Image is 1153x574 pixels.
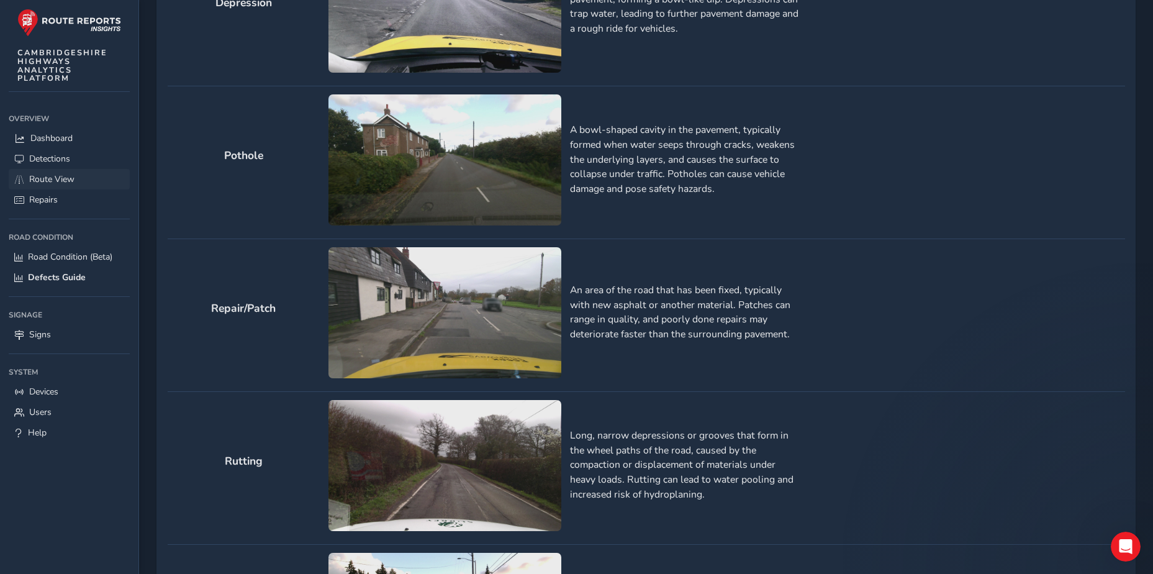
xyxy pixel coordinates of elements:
[570,283,803,342] p: An area of the road that has been fixed, typically with new asphalt or another material. Patches ...
[9,148,130,169] a: Detections
[29,194,58,206] span: Repairs
[570,123,803,196] p: A bowl-shaped cavity in the pavement, typically formed when water seeps through cracks, weakens t...
[168,455,320,468] h2: Rutting
[9,267,130,288] a: Defects Guide
[9,306,130,324] div: Signage
[168,302,320,315] h2: Repair/Patch
[9,247,130,267] a: Road Condition (Beta)
[9,128,130,148] a: Dashboard
[29,329,51,340] span: Signs
[29,386,58,398] span: Devices
[29,406,52,418] span: Users
[28,271,86,283] span: Defects Guide
[328,94,561,225] img: Pothole
[9,324,130,345] a: Signs
[9,381,130,402] a: Devices
[9,228,130,247] div: Road Condition
[28,427,47,439] span: Help
[328,247,561,378] img: Repair/Patch
[17,9,121,37] img: rr logo
[1111,532,1141,562] iframe: Intercom live chat
[9,402,130,422] a: Users
[17,48,107,83] span: CAMBRIDGESHIRE HIGHWAYS ANALYTICS PLATFORM
[9,169,130,189] a: Route View
[30,132,73,144] span: Dashboard
[28,251,112,263] span: Road Condition (Beta)
[168,149,320,162] h2: Pothole
[29,153,70,165] span: Detections
[9,422,130,443] a: Help
[29,173,75,185] span: Route View
[570,429,803,502] p: Long, narrow depressions or grooves that form in the wheel paths of the road, caused by the compa...
[9,363,130,381] div: System
[328,400,561,531] img: Rutting
[9,189,130,210] a: Repairs
[9,109,130,128] div: Overview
